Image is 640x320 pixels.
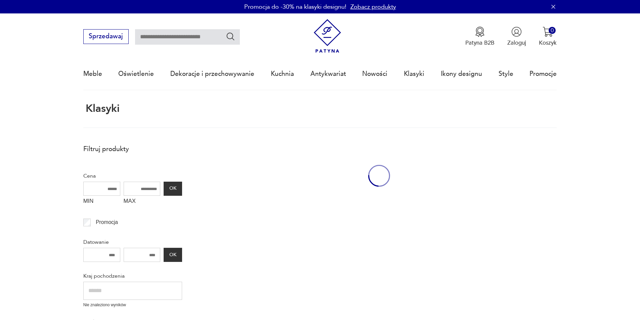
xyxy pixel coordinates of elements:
[404,58,424,89] a: Klasyki
[83,172,182,180] p: Cena
[465,39,495,47] p: Patyna B2B
[368,141,390,211] div: oval-loading
[83,103,120,115] h1: Klasyki
[310,58,346,89] a: Antykwariat
[350,3,396,11] a: Zobacz produkty
[539,27,557,47] button: 0Koszyk
[539,39,557,47] p: Koszyk
[118,58,154,89] a: Oświetlenie
[170,58,254,89] a: Dekoracje i przechowywanie
[271,58,294,89] a: Kuchnia
[543,27,553,37] img: Ikona koszyka
[310,19,344,53] img: Patyna - sklep z meblami i dekoracjami vintage
[164,248,182,262] button: OK
[83,196,120,209] label: MIN
[226,32,236,41] button: Szukaj
[124,196,161,209] label: MAX
[83,272,182,280] p: Kraj pochodzenia
[441,58,482,89] a: Ikony designu
[83,34,129,40] a: Sprzedawaj
[83,145,182,153] p: Filtruj produkty
[465,27,495,47] button: Patyna B2B
[83,238,182,246] p: Datowanie
[475,27,485,37] img: Ikona medalu
[164,182,182,196] button: OK
[83,302,182,308] p: Nie znaleziono wyników
[507,27,526,47] button: Zaloguj
[83,29,129,44] button: Sprzedawaj
[529,58,557,89] a: Promocje
[499,58,513,89] a: Style
[511,27,522,37] img: Ikonka użytkownika
[83,58,102,89] a: Meble
[549,27,556,34] div: 0
[362,58,387,89] a: Nowości
[507,39,526,47] p: Zaloguj
[244,3,346,11] p: Promocja do -30% na klasyki designu!
[96,218,118,227] p: Promocja
[465,27,495,47] a: Ikona medaluPatyna B2B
